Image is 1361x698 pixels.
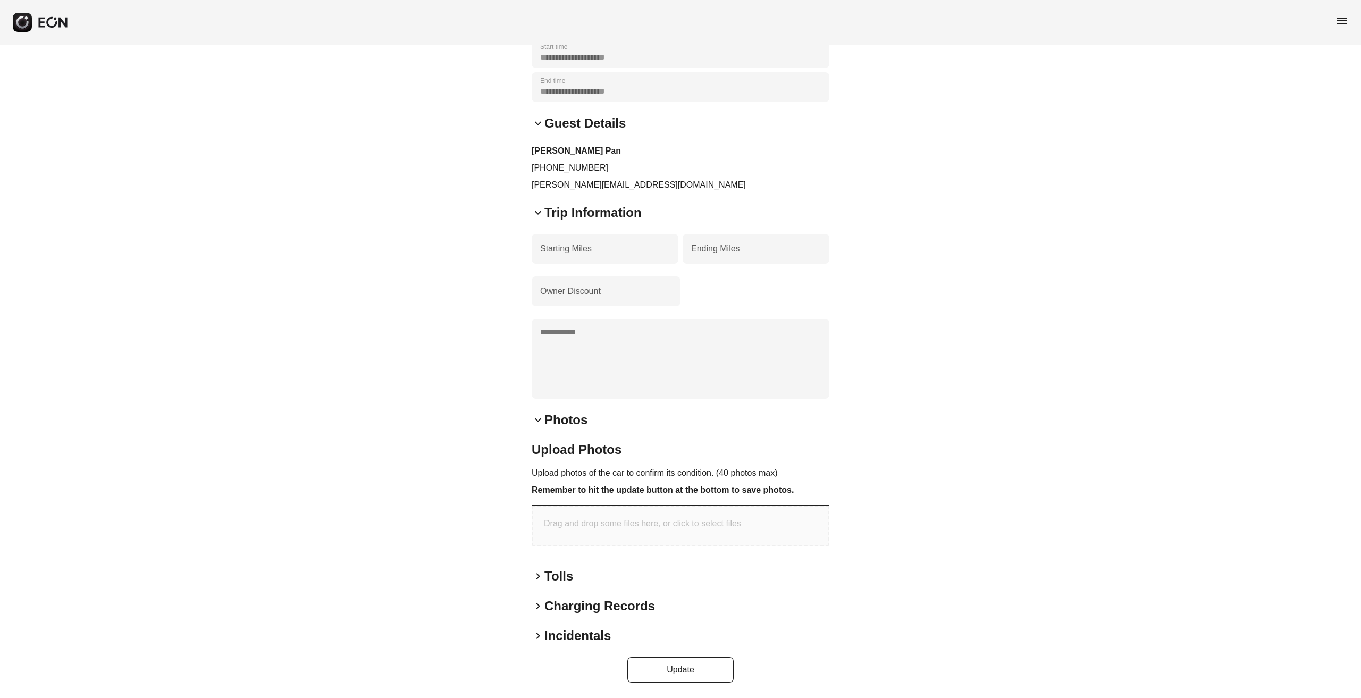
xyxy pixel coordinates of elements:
button: Update [627,657,734,683]
label: Owner Discount [540,285,601,298]
span: menu [1335,14,1348,27]
p: Upload photos of the car to confirm its condition. (40 photos max) [532,467,829,480]
p: [PERSON_NAME][EMAIL_ADDRESS][DOMAIN_NAME] [532,179,829,191]
h3: Remember to hit the update button at the bottom to save photos. [532,484,829,497]
h2: Trip Information [544,204,642,221]
h2: Photos [544,411,587,428]
h2: Tolls [544,568,573,585]
span: keyboard_arrow_right [532,600,544,612]
h2: Incidentals [544,627,611,644]
h2: Upload Photos [532,441,829,458]
span: keyboard_arrow_down [532,414,544,426]
h2: Charging Records [544,598,655,615]
label: Ending Miles [691,242,740,255]
label: Starting Miles [540,242,592,255]
span: keyboard_arrow_down [532,117,544,130]
span: keyboard_arrow_down [532,206,544,219]
span: keyboard_arrow_right [532,629,544,642]
p: [PHONE_NUMBER] [532,162,829,174]
h2: Guest Details [544,115,626,132]
h3: [PERSON_NAME] Pan [532,145,829,157]
p: Drag and drop some files here, or click to select files [544,517,741,530]
span: keyboard_arrow_right [532,570,544,583]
